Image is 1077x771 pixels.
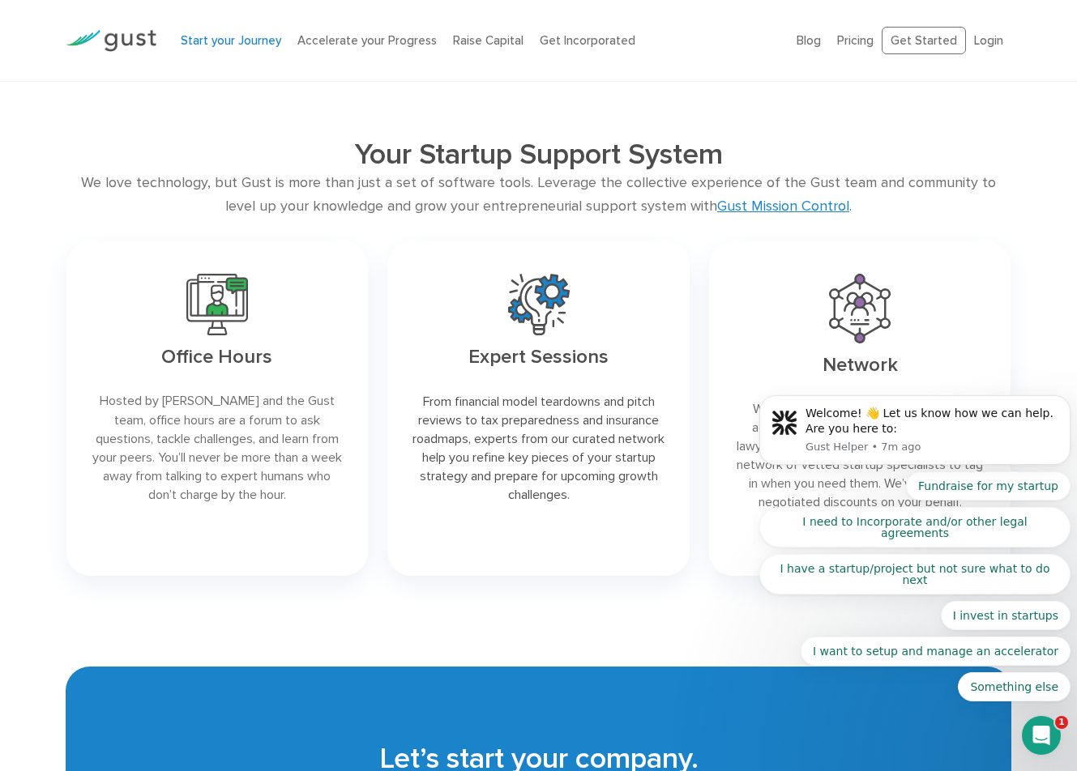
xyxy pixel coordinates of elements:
iframe: Intercom notifications message [753,186,1077,727]
a: Blog [797,33,821,48]
a: Get Started [882,27,966,55]
a: Get Incorporated [540,33,635,48]
img: Gust Logo [66,30,156,52]
a: Accelerate your Progress [297,33,437,48]
a: Raise Capital [453,33,524,48]
iframe: Chat Widget [807,596,1077,771]
a: Login [974,33,1003,48]
h2: Your Startup Support System [160,137,917,172]
a: Pricing [837,33,874,48]
div: We love technology, but Gust is more than just a set of software tools. Leverage the collective e... [66,172,1011,219]
a: Gust Mission Control [717,198,849,215]
a: Start your Journey [181,33,281,48]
